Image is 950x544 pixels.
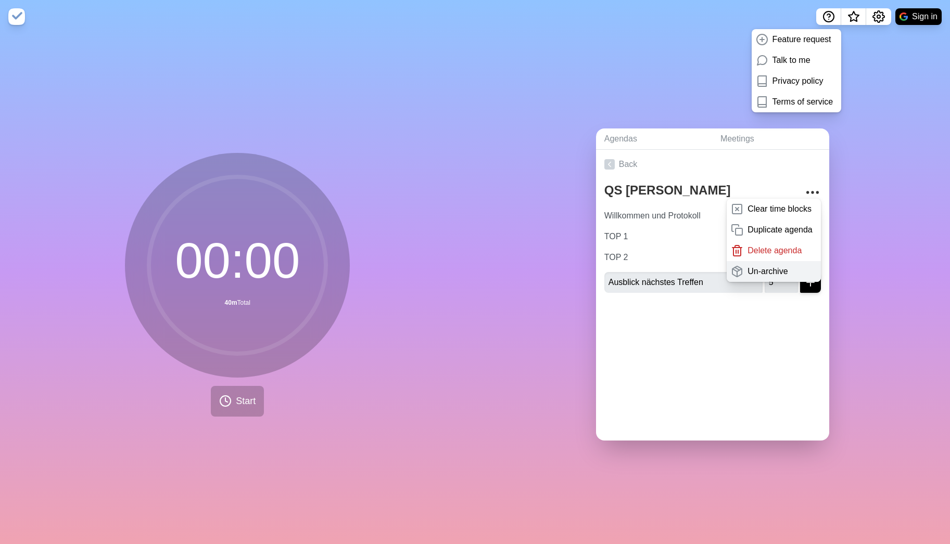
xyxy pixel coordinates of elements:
[748,203,812,215] p: Clear time blocks
[8,8,25,25] img: timeblocks logo
[748,224,813,236] p: Duplicate agenda
[895,8,942,25] button: Sign in
[772,96,833,108] p: Terms of service
[600,247,748,268] input: Name
[816,8,841,25] button: Help
[600,226,748,247] input: Name
[752,71,841,92] a: Privacy policy
[748,244,802,257] p: Delete agenda
[596,150,829,179] a: Back
[841,8,866,25] button: What’s new
[900,12,908,21] img: google logo
[772,33,831,46] p: Feature request
[866,8,891,25] button: Settings
[802,182,823,203] button: More
[752,92,841,112] a: Terms of service
[236,394,256,408] span: Start
[600,205,748,226] input: Name
[211,386,264,417] button: Start
[712,128,829,150] a: Meetings
[772,54,810,67] p: Talk to me
[765,272,798,293] input: Mins
[772,75,824,87] p: Privacy policy
[596,128,712,150] a: Agendas
[748,265,788,278] p: Un-archive
[604,272,763,293] input: Name
[752,29,841,50] a: Feature request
